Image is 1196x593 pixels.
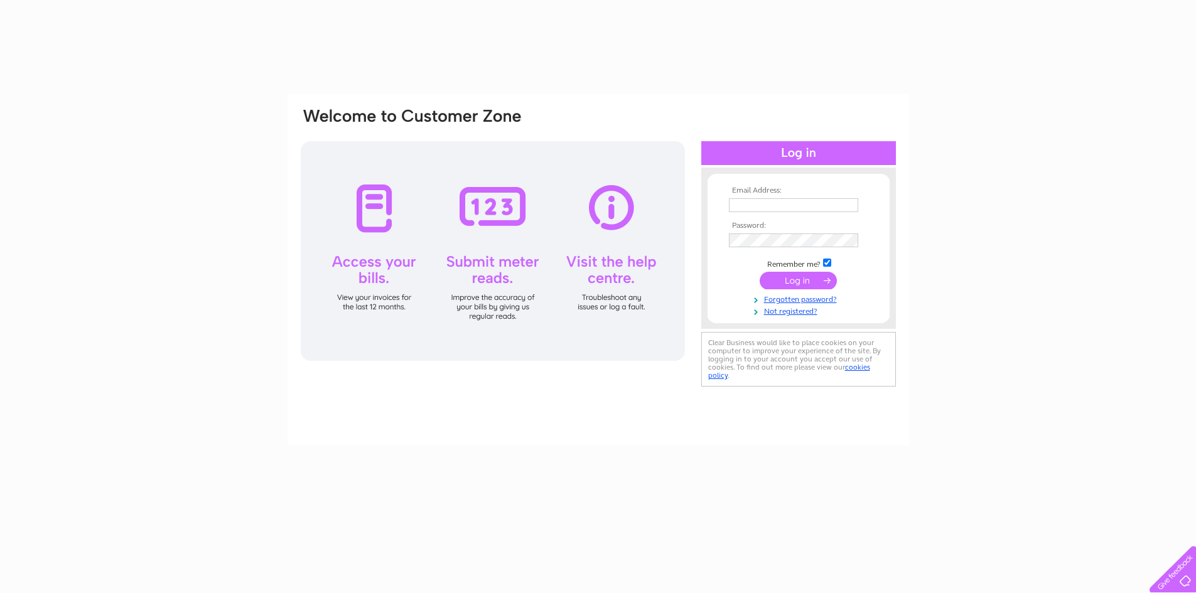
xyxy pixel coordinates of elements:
[760,272,837,289] input: Submit
[701,332,896,387] div: Clear Business would like to place cookies on your computer to improve your experience of the sit...
[729,292,871,304] a: Forgotten password?
[729,304,871,316] a: Not registered?
[726,186,871,195] th: Email Address:
[726,257,871,269] td: Remember me?
[708,363,870,380] a: cookies policy
[726,222,871,230] th: Password:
